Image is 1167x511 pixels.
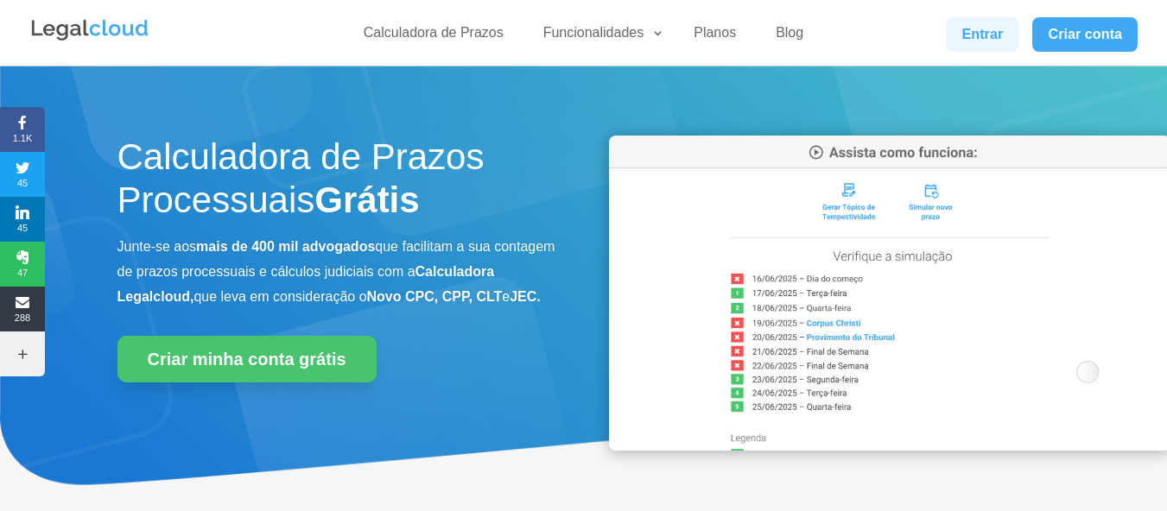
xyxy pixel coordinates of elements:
h1: Calculadora de Prazos Processuais [117,136,558,231]
img: Legalcloud Logo [29,17,150,43]
b: JEC. [510,289,541,304]
b: Calculadora Legalcloud, [117,264,495,304]
a: Calculadora de Prazos [353,24,514,49]
b: Novo CPC, CPP, CLT [367,289,503,304]
a: Criar conta [1032,17,1138,52]
strong: Grátis [314,180,419,220]
p: Junte-se aos que facilitam a sua contagem de prazos processuais e cálculos judiciais com a que le... [117,235,558,309]
a: Logo da Legalcloud [29,31,150,46]
b: mais de 400 mil advogados [196,239,375,254]
a: Entrar [946,17,1018,52]
a: Funcionalidades [533,24,665,49]
a: Blog [765,24,814,49]
a: Criar minha conta grátis [117,336,377,382]
a: Planos [683,24,746,49]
